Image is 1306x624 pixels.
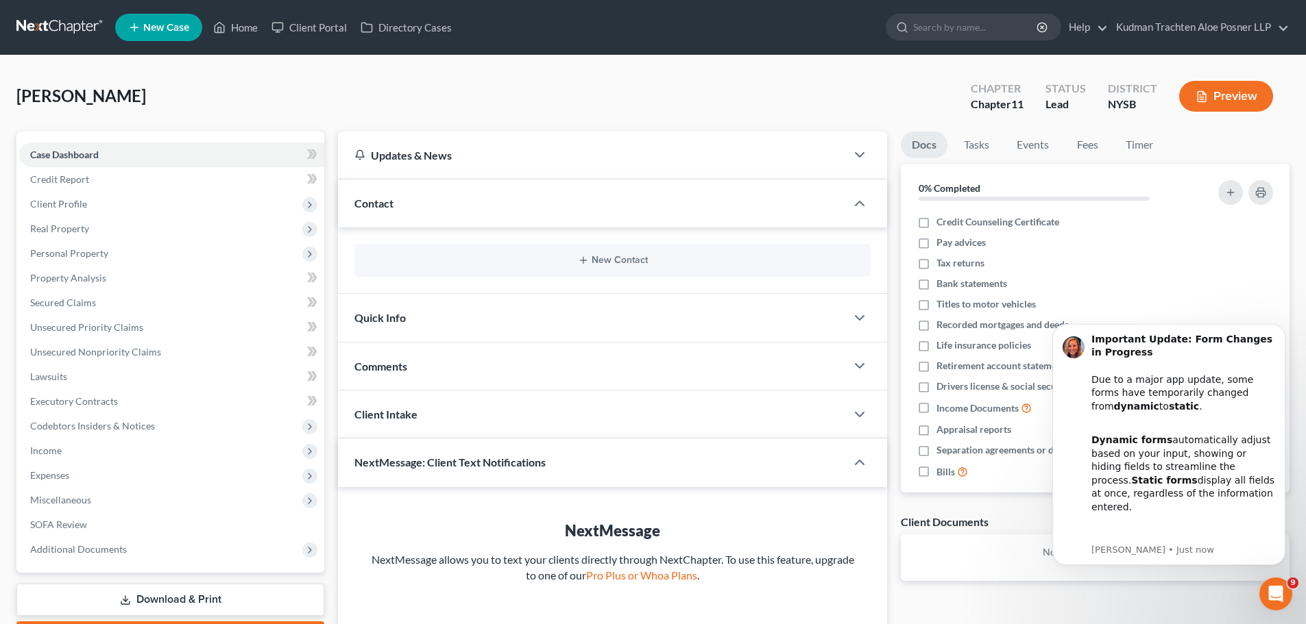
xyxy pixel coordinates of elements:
span: Income Documents [936,401,1019,415]
a: SOFA Review [19,512,324,537]
span: Recorded mortgages and deeds [936,318,1069,332]
span: Credit Report [30,173,89,185]
span: Bank statements [936,277,1007,290]
a: Unsecured Nonpriority Claims [19,340,324,364]
a: Unsecured Priority Claims [19,315,324,340]
span: Secured Claims [30,297,96,308]
div: Our team is actively working to re-integrate dynamic functionality and expects to have it restore... [60,218,243,325]
a: Case Dashboard [19,142,324,167]
span: New Case [143,23,189,33]
span: Contact [354,197,394,210]
button: Preview [1179,81,1273,112]
a: Credit Report [19,167,324,192]
a: Client Portal [265,15,354,40]
a: Docs [901,132,947,158]
iframe: Intercom live chat [1259,577,1292,610]
span: Expenses [30,469,69,481]
span: Pay advices [936,236,986,249]
p: NextMessage allows you to text your clients directly through NextChapter. To use this feature, up... [365,552,860,584]
span: SOFA Review [30,519,87,530]
span: Client Profile [30,198,87,210]
a: Home [206,15,265,40]
span: Titles to motor vehicles [936,297,1036,311]
div: Updates & News [354,148,830,162]
strong: 0% Completed [919,182,980,194]
a: Tasks [953,132,1000,158]
span: Credit Counseling Certificate [936,215,1059,229]
a: Pro Plus or Whoa Plans [586,569,697,582]
span: 11 [1011,97,1024,110]
span: Income [30,445,62,456]
a: Property Analysis [19,266,324,290]
a: Executory Contracts [19,389,324,414]
span: Client Intake [354,408,418,421]
iframe: Intercom notifications message [1032,303,1306,587]
div: Status [1045,81,1086,97]
span: Codebtors Insiders & Notices [30,420,155,432]
div: Client Documents [901,514,989,529]
span: Quick Info [354,311,406,324]
span: Case Dashboard [30,149,99,160]
span: NextMessage: Client Text Notifications [354,455,546,469]
a: Download & Print [16,584,324,616]
a: Timer [1115,132,1164,158]
span: Tax returns [936,256,984,270]
span: [PERSON_NAME] [16,86,146,105]
input: Search by name... [913,14,1039,40]
a: Kudman Trachten Aloe Posner LLP [1109,15,1289,40]
div: Chapter [971,81,1024,97]
span: Comments [354,360,407,373]
button: New Contact [365,255,860,266]
p: Message from Kelly, sent Just now [60,240,243,253]
a: Lawsuits [19,364,324,389]
span: 9 [1287,577,1298,588]
span: Life insurance policies [936,338,1031,352]
span: Retirement account statements [936,359,1069,373]
span: Drivers license & social security card [936,379,1093,393]
p: No client documents yet. [912,545,1279,559]
div: NextMessage [365,520,860,541]
span: Lawsuits [30,371,67,382]
a: Fees [1065,132,1109,158]
a: Events [1006,132,1060,158]
span: Unsecured Nonpriority Claims [30,346,161,358]
span: Separation agreements or decrees of divorces [936,443,1130,457]
span: Unsecured Priority Claims [30,321,143,333]
span: Real Property [30,223,89,234]
a: Secured Claims [19,290,324,315]
div: Chapter [971,97,1024,112]
div: District [1108,81,1157,97]
span: Executory Contracts [30,395,118,407]
span: Property Analysis [30,272,106,284]
a: Directory Cases [354,15,459,40]
div: NYSB [1108,97,1157,112]
span: Additional Documents [30,543,127,555]
span: Miscellaneous [30,494,91,506]
span: Personal Property [30,247,108,259]
span: Appraisal reports [936,423,1011,436]
a: Help [1062,15,1108,40]
div: Lead [1045,97,1086,112]
span: Bills [936,465,955,479]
